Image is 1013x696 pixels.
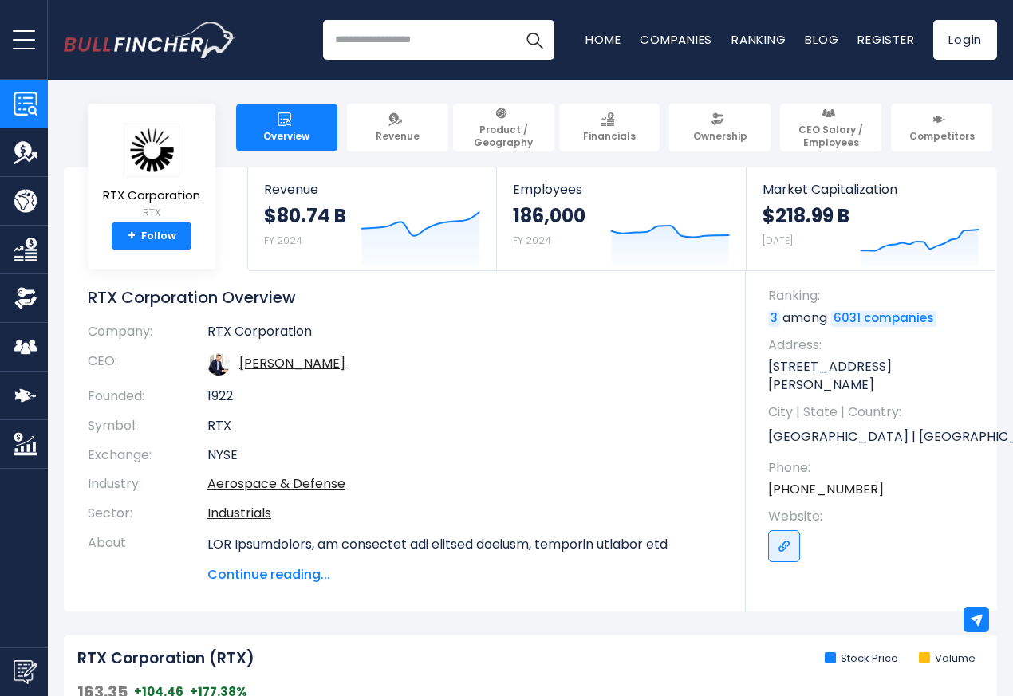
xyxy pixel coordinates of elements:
small: FY 2024 [513,234,551,247]
a: [PHONE_NUMBER] [768,481,884,498]
strong: 186,000 [513,203,585,228]
span: Employees [513,182,729,197]
a: 3 [768,311,780,327]
a: Market Capitalization $218.99 B [DATE] [747,167,995,270]
img: Ownership [14,286,37,310]
td: RTX [207,411,722,441]
a: ceo [239,354,345,372]
a: Login [933,20,997,60]
img: Bullfincher logo [64,22,236,58]
strong: $218.99 B [763,203,849,228]
span: Revenue [376,130,420,143]
a: Blog [805,31,838,48]
small: RTX [103,206,200,220]
p: among [768,309,981,327]
img: christopher-calio.jpg [207,353,230,376]
th: Exchange: [88,441,207,470]
a: 6031 companies [831,311,936,327]
span: Overview [263,130,309,143]
td: 1922 [207,382,722,411]
span: Website: [768,508,981,525]
a: Aerospace & Defense [207,474,345,493]
th: Founded: [88,382,207,411]
a: Overview [236,104,337,151]
span: Financials [583,130,636,143]
a: Competitors [891,104,992,151]
a: Revenue [347,104,448,151]
h1: RTX Corporation Overview [88,287,722,308]
span: CEO Salary / Employees [787,124,874,148]
th: Company: [88,324,207,347]
a: Financials [559,104,660,151]
a: Industrials [207,504,271,522]
li: Volume [919,652,976,666]
h2: RTX Corporation (RTX) [77,649,254,669]
span: Product / Geography [460,124,547,148]
button: Search [514,20,554,60]
th: Sector: [88,499,207,529]
span: Continue reading... [207,565,722,584]
span: Competitors [909,130,975,143]
strong: $80.74 B [264,203,346,228]
a: Companies [640,31,712,48]
strong: + [128,229,136,243]
a: RTX Corporation RTX [102,123,201,222]
td: RTX Corporation [207,324,722,347]
span: RTX Corporation [103,189,200,203]
a: Revenue $80.74 B FY 2024 [248,167,496,270]
p: [GEOGRAPHIC_DATA] | [GEOGRAPHIC_DATA] | US [768,426,981,450]
th: Industry: [88,470,207,499]
a: CEO Salary / Employees [780,104,881,151]
a: Go to link [768,530,800,562]
span: Ownership [693,130,747,143]
a: Product / Geography [453,104,554,151]
li: Stock Price [825,652,898,666]
td: NYSE [207,441,722,470]
span: City | State | Country: [768,403,981,421]
a: Home [585,31,621,48]
span: Address: [768,336,981,354]
a: Ownership [669,104,771,151]
a: +Follow [112,222,191,250]
span: Revenue [264,182,480,197]
th: Symbol: [88,411,207,441]
p: [STREET_ADDRESS][PERSON_NAME] [768,358,981,394]
span: Ranking: [768,287,981,305]
small: [DATE] [763,234,793,247]
a: Ranking [731,31,786,48]
th: CEO: [88,347,207,382]
a: Employees 186,000 FY 2024 [497,167,745,270]
a: Go to homepage [64,22,235,58]
small: FY 2024 [264,234,302,247]
th: About [88,529,207,584]
a: Register [857,31,914,48]
span: Phone: [768,459,981,477]
span: Market Capitalization [763,182,979,197]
